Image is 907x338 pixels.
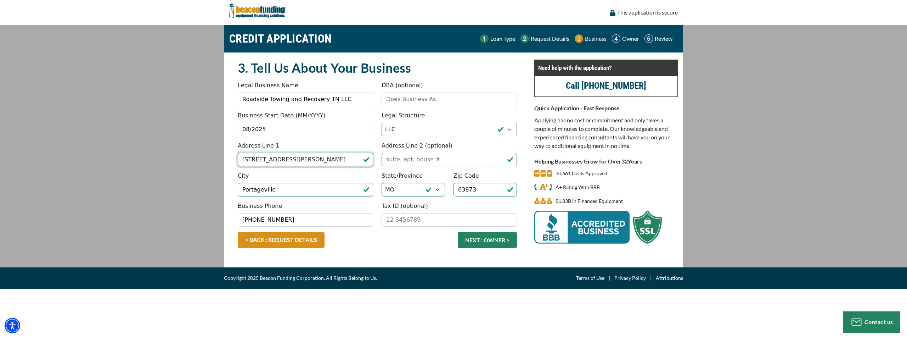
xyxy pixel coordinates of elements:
[621,158,628,165] span: 32
[534,104,678,112] p: Quick Application - Fast Response
[238,123,373,136] input: MM/YYYY
[382,81,423,90] label: DBA (optional)
[610,10,615,16] img: lock icon to convery security
[604,274,614,282] span: |
[229,28,332,49] h1: CREDIT APPLICATION
[238,232,325,248] a: < BACK : REQUEST DETAILS
[534,211,662,244] img: BBB Acredited Business and SSL Protection
[534,116,678,150] p: Applying has no cost or commitment and only takes a couple of minutes to complete. Our knowledgea...
[655,34,672,43] p: Review
[382,213,517,227] input: 12-3456789
[238,172,249,180] label: City
[238,60,517,76] h2: 3. Tell Us About Your Business
[656,274,683,282] a: Attributions
[238,111,326,120] label: Business Start Date (MM/YYYY)
[617,8,678,17] p: This application is secure
[531,34,569,43] p: Request Details
[458,232,517,248] button: NEXT : OWNER >
[5,318,20,333] div: Accessibility Menu
[614,274,646,282] a: Privacy Policy
[238,142,279,150] label: Address Line 1
[480,34,489,43] img: Step 1
[622,34,639,43] p: Owner
[556,197,623,205] p: $1,831,843,843 in Financed Equipment
[612,34,620,43] img: Step 4
[224,274,377,282] span: Copyright 2025 Beacon Funding Corporation. All Rights Belong to Us.
[843,311,900,333] button: Contact us
[520,34,529,43] img: Step 2
[238,202,282,210] label: Business Phone
[382,111,425,120] label: Legal Structure
[864,318,893,325] span: Contact us
[566,81,646,91] a: call (847) 897-2499
[646,274,656,282] span: |
[585,34,607,43] p: Business
[382,153,517,166] input: suite, apt, house #
[490,34,515,43] p: Loan Type
[576,274,604,282] a: Terms of Use
[534,157,678,166] p: Helping Businesses Grow for Over Years
[238,81,298,90] label: Legal Business Name
[538,63,674,72] p: Need help with the application?
[453,172,479,180] label: Zip Code
[575,34,583,43] img: Step 3
[556,183,600,192] p: A+ Rating With BBB
[382,93,517,106] input: Does Business As
[556,169,607,178] p: 30,661 Deals Approved
[382,172,423,180] label: State/Province
[382,202,428,210] label: Tax ID (optional)
[382,142,452,150] label: Address Line 2 (optional)
[644,34,653,43] img: Step 5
